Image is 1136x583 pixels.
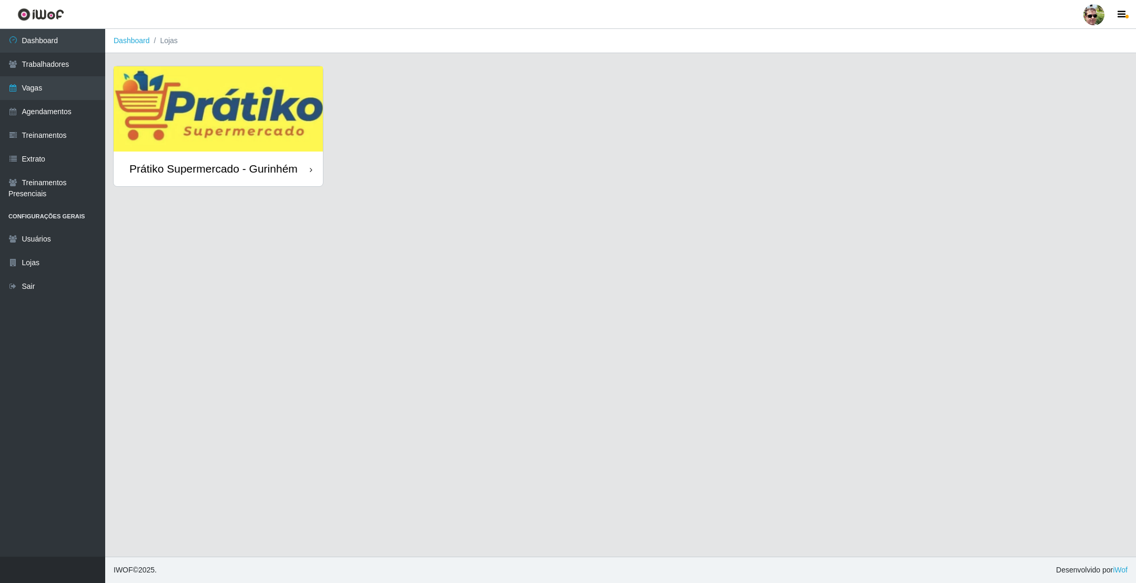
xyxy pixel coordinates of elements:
[129,162,298,175] div: Prátiko Supermercado - Gurinhém
[150,35,178,46] li: Lojas
[17,8,64,21] img: CoreUI Logo
[114,66,323,186] a: Prátiko Supermercado - Gurinhém
[1056,565,1128,576] span: Desenvolvido por
[105,29,1136,53] nav: breadcrumb
[1113,566,1128,574] a: iWof
[114,565,157,576] span: © 2025 .
[114,36,150,45] a: Dashboard
[114,66,323,152] img: cardImg
[114,566,133,574] span: IWOF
